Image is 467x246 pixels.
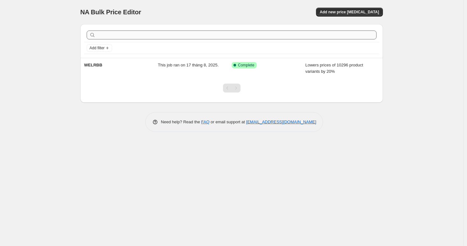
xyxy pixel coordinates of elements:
a: [EMAIL_ADDRESS][DOMAIN_NAME] [246,120,316,124]
span: Lowers prices of 10296 product variants by 20% [305,63,363,74]
span: Need help? Read the [161,120,201,124]
span: WELRBB [84,63,102,67]
span: This job ran on 17 tháng 8, 2025. [158,63,219,67]
nav: Pagination [223,84,241,92]
span: NA Bulk Price Editor [80,9,141,16]
button: Add filter [87,44,112,52]
span: Add filter [90,45,104,51]
span: Complete [238,63,254,68]
span: or email support at [210,120,246,124]
button: Add new price [MEDICAL_DATA] [316,8,383,17]
span: Add new price [MEDICAL_DATA] [320,10,379,15]
a: FAQ [201,120,210,124]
